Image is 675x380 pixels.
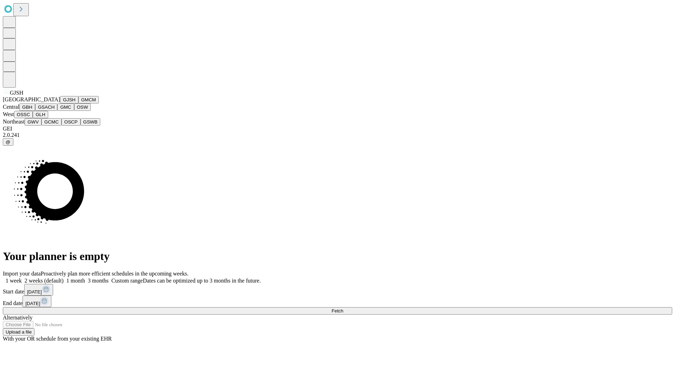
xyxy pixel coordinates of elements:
[3,296,672,307] div: End date
[24,284,53,296] button: [DATE]
[60,96,78,103] button: GJSH
[3,250,672,263] h1: Your planner is empty
[6,278,22,284] span: 1 week
[3,284,672,296] div: Start date
[3,96,60,102] span: [GEOGRAPHIC_DATA]
[3,328,34,336] button: Upload a file
[41,118,62,126] button: GCMC
[3,119,25,125] span: Northeast
[3,336,112,342] span: With your OR schedule from your existing EHR
[111,278,143,284] span: Custom range
[3,271,41,277] span: Import your data
[41,271,188,277] span: Proactively plan more efficient schedules in the upcoming weeks.
[10,90,23,96] span: GJSH
[3,111,14,117] span: West
[22,296,51,307] button: [DATE]
[33,111,48,118] button: GLH
[25,301,40,306] span: [DATE]
[6,139,11,145] span: @
[27,289,42,294] span: [DATE]
[143,278,261,284] span: Dates can be optimized up to 3 months in the future.
[14,111,33,118] button: OSSC
[66,278,85,284] span: 1 month
[62,118,81,126] button: OSCP
[3,307,672,315] button: Fetch
[3,126,672,132] div: GEI
[35,103,57,111] button: GSACH
[3,132,672,138] div: 2.0.241
[81,118,101,126] button: GSWB
[57,103,74,111] button: GMC
[3,315,32,321] span: Alternatively
[3,138,13,146] button: @
[3,104,19,110] span: Central
[19,103,35,111] button: GBH
[88,278,109,284] span: 3 months
[25,118,41,126] button: GWV
[78,96,99,103] button: GMCM
[25,278,64,284] span: 2 weeks (default)
[332,308,343,313] span: Fetch
[74,103,91,111] button: OSW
